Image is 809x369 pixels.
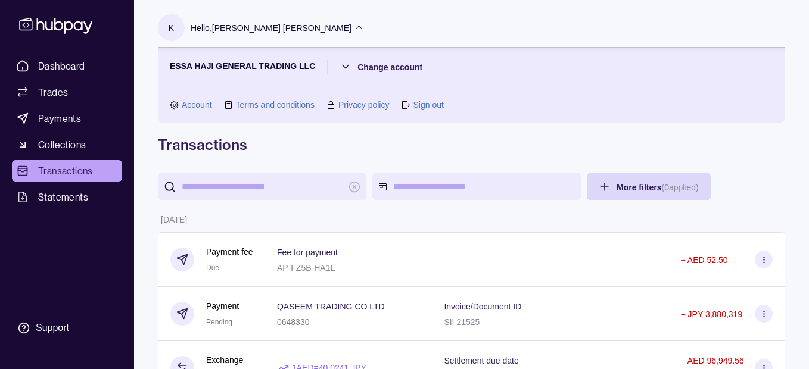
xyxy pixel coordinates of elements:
a: Account [182,98,212,111]
span: Statements [38,190,88,204]
a: Statements [12,186,122,208]
span: Collections [38,137,86,152]
a: Sign out [413,98,443,111]
p: Payment fee [206,245,253,258]
p: − AED 96,949.56 [681,356,744,365]
p: [DATE] [161,215,187,224]
span: More filters [617,183,699,192]
span: Change account [357,62,422,72]
p: AP-FZ5B-HA1L [277,263,335,273]
p: Invoice/Document ID [444,302,521,311]
a: Trades [12,82,122,103]
span: Transactions [38,164,93,178]
a: Dashboard [12,55,122,77]
p: ESSA HAJI GENERAL TRADING LLC [170,60,315,74]
p: − AED 52.50 [681,255,728,265]
p: Fee for payment [277,248,338,257]
span: Dashboard [38,59,85,73]
div: Support [36,321,69,334]
span: Due [206,264,219,272]
button: Change account [340,60,422,74]
p: 0648330 [277,317,310,327]
p: Settlement due date [444,356,518,365]
a: Transactions [12,160,122,182]
p: ( 0 applied) [661,183,698,192]
a: Privacy policy [338,98,390,111]
a: Payments [12,108,122,129]
span: Trades [38,85,68,99]
a: Terms and conditions [236,98,315,111]
p: SII 21525 [444,317,480,327]
a: Support [12,315,122,340]
button: More filters(0applied) [587,173,711,200]
span: Payments [38,111,81,126]
input: search [182,173,343,200]
p: QASEEM TRADING CO LTD [277,302,385,311]
p: Hello, [PERSON_NAME] [PERSON_NAME] [191,21,351,35]
p: Exchange [206,354,243,367]
p: Payment [206,299,239,312]
span: Pending [206,318,232,326]
a: Collections [12,134,122,155]
p: K [169,21,174,35]
p: − JPY 3,880,319 [681,309,743,319]
h1: Transactions [158,135,785,154]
